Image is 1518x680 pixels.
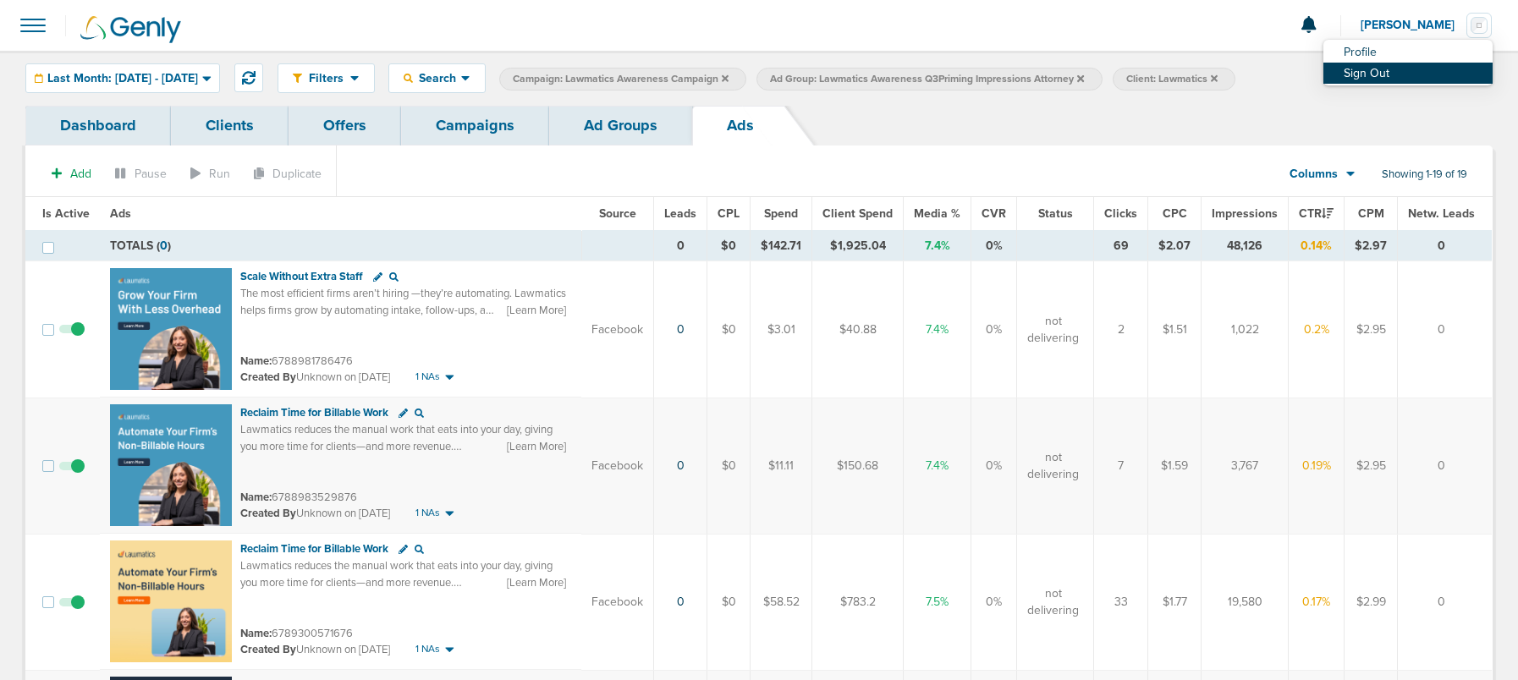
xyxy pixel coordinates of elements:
[1094,261,1148,398] td: 2
[1027,585,1079,618] span: not delivering
[110,206,131,221] span: Ads
[302,71,350,85] span: Filters
[240,270,363,283] span: Scale Without Extra Staff
[812,398,904,534] td: $150.68
[751,398,812,534] td: $11.11
[914,206,960,221] span: Media %
[904,231,971,261] td: 7.4%
[1202,534,1289,670] td: 19,580
[812,261,904,398] td: $40.88
[110,540,232,662] img: Ad image
[240,559,553,590] span: Lawmatics reduces the manual work that eats into your day, giving you more time for clients—and m...
[240,507,296,520] span: Created By
[1202,398,1289,534] td: 3,767
[413,71,461,85] span: Search
[507,439,566,454] span: [Learn More]
[513,72,729,86] span: Campaign: Lawmatics Awareness Campaign
[1408,206,1475,221] span: Netw. Leads
[401,106,549,145] a: Campaigns
[751,231,812,261] td: $142.71
[1345,231,1398,261] td: $2.97
[240,287,566,333] span: The most efficient firms aren’t hiring —they’re automating. Lawmatics helps firms grow by automat...
[764,206,798,221] span: Spend
[240,354,272,368] span: Name:
[1094,534,1148,670] td: 33
[1289,534,1345,670] td: 0.17%
[751,534,812,670] td: $58.52
[581,534,654,670] td: Facebook
[770,72,1084,86] span: Ad Group: Lawmatics Awareness Q3Priming Impressions Attorney
[1290,166,1338,183] span: Columns
[415,506,440,520] span: 1 NAs
[677,595,685,609] a: 0
[1148,398,1202,534] td: $1.59
[42,206,90,221] span: Is Active
[289,106,401,145] a: Offers
[110,268,232,390] img: Ad image
[707,398,751,534] td: $0
[240,642,390,657] small: Unknown on [DATE]
[240,370,296,384] span: Created By
[415,642,440,656] span: 1 NAs
[812,534,904,670] td: $783.2
[1323,63,1493,84] a: Sign Out
[1202,261,1289,398] td: 1,022
[1163,206,1187,221] span: CPC
[692,106,789,145] a: Ads
[240,506,390,521] small: Unknown on [DATE]
[507,575,566,590] span: [Learn More]
[42,162,101,186] button: Add
[240,627,272,640] span: Name:
[240,491,357,504] small: 6788983529876
[1358,206,1384,221] span: CPM
[599,206,636,221] span: Source
[982,206,1006,221] span: CVR
[1398,398,1493,534] td: 0
[707,231,751,261] td: $0
[822,206,893,221] span: Client Spend
[240,406,388,420] span: Reclaim Time for Billable Work
[581,261,654,398] td: Facebook
[904,534,971,670] td: 7.5%
[240,542,388,556] span: Reclaim Time for Billable Work
[507,303,566,318] span: [Learn More]
[1148,231,1202,261] td: $2.07
[1202,231,1289,261] td: 48,126
[549,106,692,145] a: Ad Groups
[160,239,168,253] span: 0
[415,370,440,384] span: 1 NAs
[1094,398,1148,534] td: 7
[1361,19,1466,31] span: [PERSON_NAME]
[664,206,696,221] span: Leads
[751,261,812,398] td: $3.01
[971,231,1017,261] td: 0%
[1104,206,1137,221] span: Clicks
[1212,206,1278,221] span: Impressions
[812,231,904,261] td: $1,925.04
[1126,72,1218,86] span: Client: Lawmatics
[1094,231,1148,261] td: 69
[971,534,1017,670] td: 0%
[1345,534,1398,670] td: $2.99
[654,231,707,261] td: 0
[971,261,1017,398] td: 0%
[1027,449,1079,482] span: not delivering
[1382,167,1467,182] span: Showing 1-19 of 19
[1344,47,1377,58] span: Profile
[1398,534,1493,670] td: 0
[240,423,553,453] span: Lawmatics reduces the manual work that eats into your day, giving you more time for clients—and m...
[25,106,171,145] a: Dashboard
[1398,261,1493,398] td: 0
[47,73,198,85] span: Last Month: [DATE] - [DATE]
[240,354,353,368] small: 6788981786476
[100,231,581,261] td: TOTALS ( )
[240,491,272,504] span: Name:
[70,167,91,181] span: Add
[110,404,232,526] img: Ad image
[1345,261,1398,398] td: $2.95
[1148,534,1202,670] td: $1.77
[718,206,740,221] span: CPL
[904,261,971,398] td: 7.4%
[240,643,296,656] span: Created By
[707,261,751,398] td: $0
